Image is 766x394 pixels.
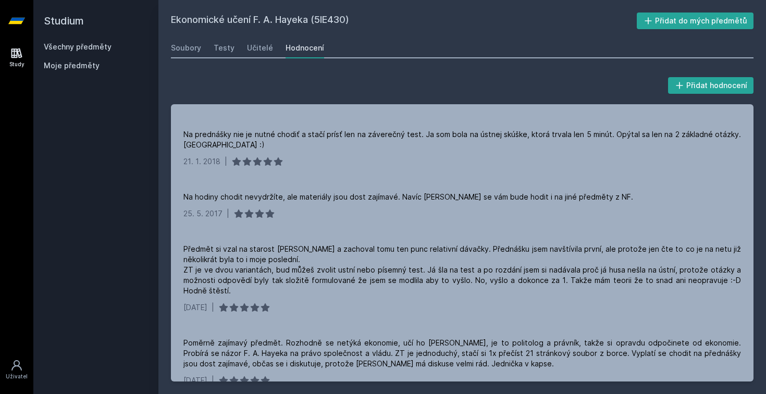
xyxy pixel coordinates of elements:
[183,156,220,167] div: 21. 1. 2018
[183,244,741,296] div: Předmět si vzal na starost [PERSON_NAME] a zachoval tomu ten punc relativní dávačky. Přednášku js...
[9,60,24,68] div: Study
[183,375,207,386] div: [DATE]
[44,60,100,71] span: Moje předměty
[2,354,31,386] a: Uživatel
[286,38,324,58] a: Hodnocení
[668,77,754,94] button: Přidat hodnocení
[227,208,229,219] div: |
[637,13,754,29] button: Přidat do mých předmětů
[183,192,633,202] div: Na hodiny chodit nevydržíte, ale materiály jsou dost zajímavé. Navíc [PERSON_NAME] se vám bude ho...
[183,338,741,369] div: Poměrně zajímavý předmět. Rozhodně se netýká ekonomie, učí ho [PERSON_NAME], je to politolog a pr...
[212,302,214,313] div: |
[6,373,28,380] div: Uživatel
[171,13,637,29] h2: Ekonomické učení F. A. Hayeka (5IE430)
[286,43,324,53] div: Hodnocení
[183,208,223,219] div: 25. 5. 2017
[212,375,214,386] div: |
[171,38,201,58] a: Soubory
[183,129,741,150] div: Na prednášky nie je nutné chodiť a stačí prísť len na záverečný test. Ja som bola na ústnej skúšk...
[2,42,31,73] a: Study
[183,302,207,313] div: [DATE]
[44,42,112,51] a: Všechny předměty
[214,38,234,58] a: Testy
[225,156,227,167] div: |
[247,43,273,53] div: Učitelé
[171,43,201,53] div: Soubory
[214,43,234,53] div: Testy
[247,38,273,58] a: Učitelé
